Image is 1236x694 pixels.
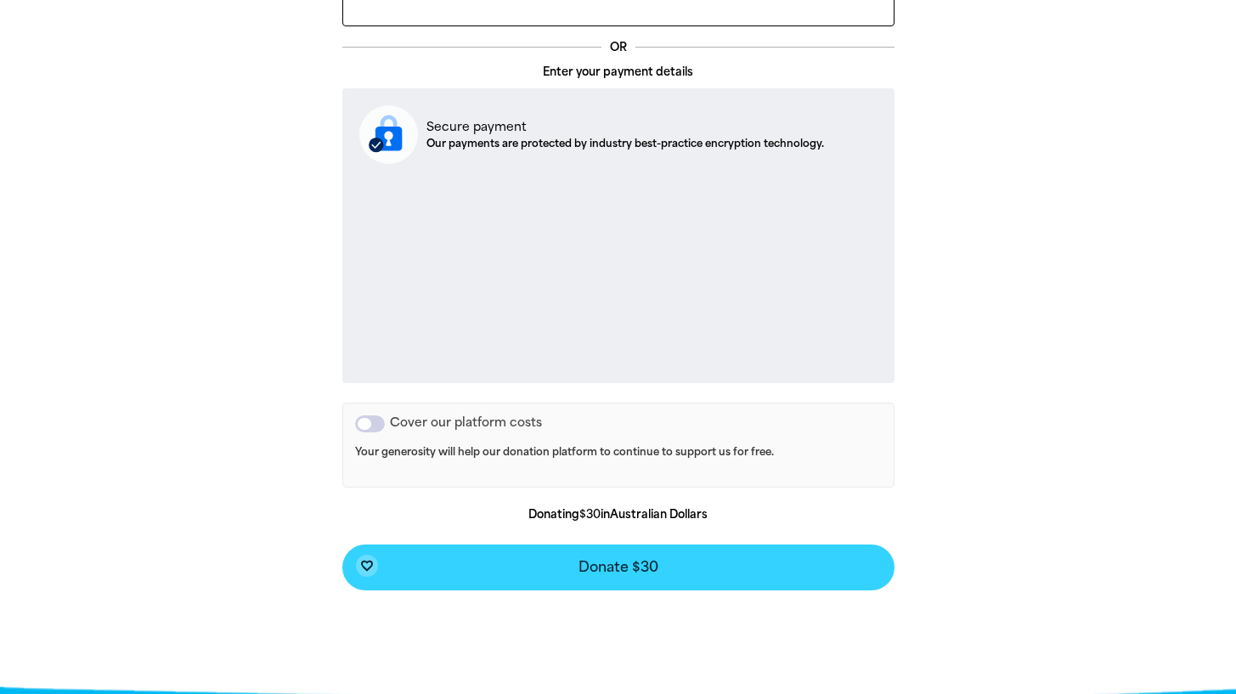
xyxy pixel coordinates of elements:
iframe: Secure payment input frame [356,178,881,369]
i: favorite_border [360,559,374,573]
p: Our payments are protected by industry best-practice encryption technology. [426,136,824,151]
span: Donate $30 [578,561,658,574]
b: $30 [579,508,601,521]
p: Enter your payment details [342,64,895,81]
p: OR [601,39,635,56]
p: Secure payment [426,118,824,136]
p: Donating in Australian Dollars [342,506,895,523]
button: favorite_borderDonate $30 [342,544,895,590]
button: Cover our platform costs [355,415,385,432]
p: Your generosity will help our donation platform to continue to support us for free. [355,446,882,475]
